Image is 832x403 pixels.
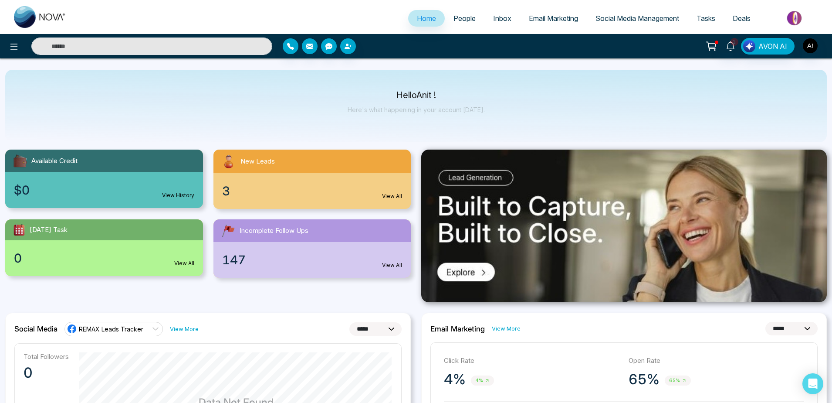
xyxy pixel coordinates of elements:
[240,157,275,167] span: New Leads
[688,10,724,27] a: Tasks
[743,40,755,52] img: Lead Flow
[240,226,308,236] span: Incomplete Follow Ups
[453,14,476,23] span: People
[30,225,68,235] span: [DATE] Task
[720,38,741,53] a: 1
[31,156,78,166] span: Available Credit
[12,153,28,169] img: availableCredit.svg
[79,325,143,333] span: REMAX Leads Tracker
[12,223,26,237] img: todayTask.svg
[170,325,199,333] a: View More
[222,251,246,269] span: 147
[421,150,827,302] img: .
[484,10,520,27] a: Inbox
[595,14,679,23] span: Social Media Management
[724,10,759,27] a: Deals
[430,324,485,333] h2: Email Marketing
[445,10,484,27] a: People
[14,249,22,267] span: 0
[731,38,738,46] span: 1
[758,41,787,51] span: AVON AI
[493,14,511,23] span: Inbox
[208,219,416,278] a: Incomplete Follow Ups147View All
[222,182,230,200] span: 3
[348,106,485,113] p: Here's what happening in your account [DATE].
[14,324,57,333] h2: Social Media
[733,14,751,23] span: Deals
[382,261,402,269] a: View All
[24,352,69,361] p: Total Followers
[220,223,236,239] img: followUps.svg
[665,376,691,386] span: 65%
[208,150,416,209] a: New Leads3View All
[629,371,660,388] p: 65%
[587,10,688,27] a: Social Media Management
[220,153,237,170] img: newLeads.svg
[520,10,587,27] a: Email Marketing
[24,364,69,382] p: 0
[174,260,194,267] a: View All
[471,376,494,386] span: 4%
[764,8,827,28] img: Market-place.gif
[382,192,402,200] a: View All
[417,14,436,23] span: Home
[803,38,818,53] img: User Avatar
[348,92,485,99] p: Hello Anit !
[529,14,578,23] span: Email Marketing
[444,371,466,388] p: 4%
[492,324,521,333] a: View More
[162,191,194,199] a: View History
[444,356,620,366] p: Click Rate
[697,14,715,23] span: Tasks
[408,10,445,27] a: Home
[802,373,823,394] div: Open Intercom Messenger
[14,6,66,28] img: Nova CRM Logo
[14,181,30,199] span: $0
[741,38,795,55] button: AVON AI
[629,356,805,366] p: Open Rate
